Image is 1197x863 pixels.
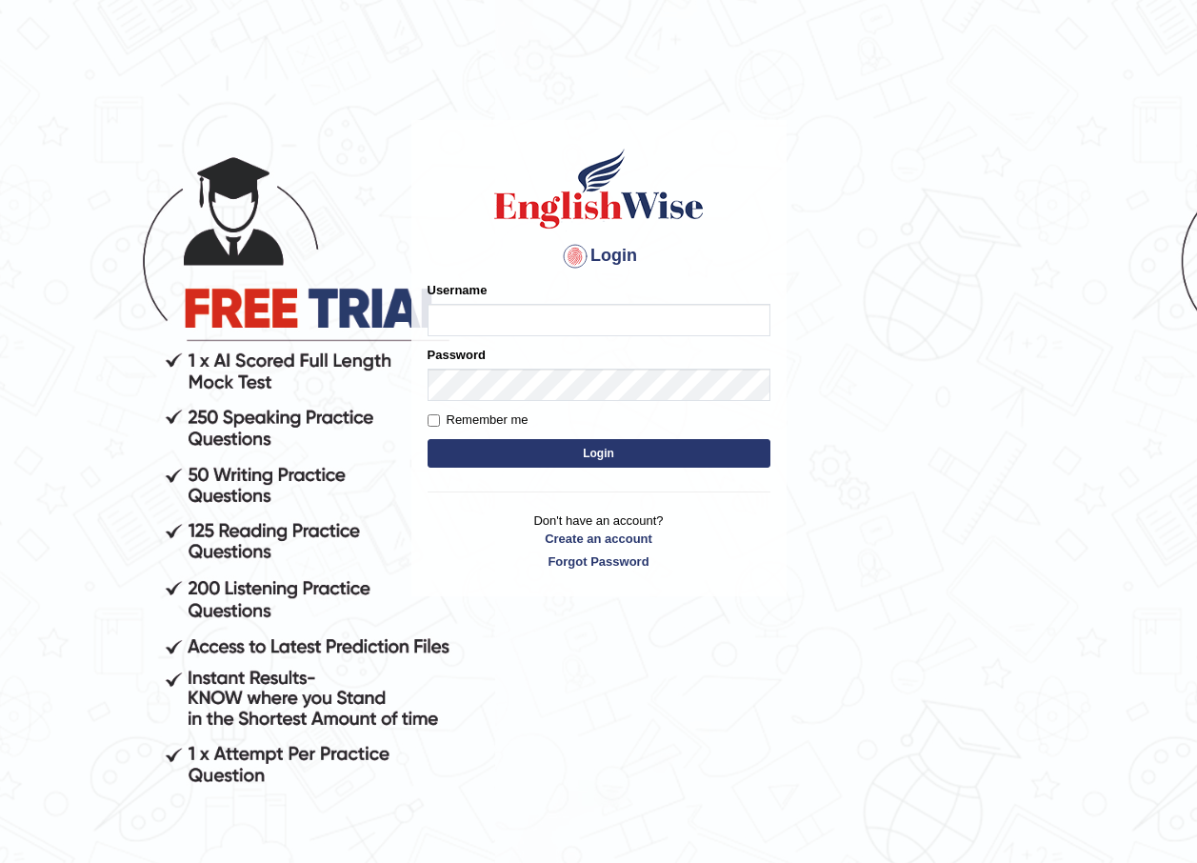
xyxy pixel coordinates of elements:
label: Username [428,281,488,299]
a: Create an account [428,530,770,548]
button: Login [428,439,770,468]
p: Don't have an account? [428,512,770,571]
h4: Login [428,241,770,271]
label: Password [428,346,486,364]
input: Remember me [428,414,440,427]
img: Logo of English Wise sign in for intelligent practice with AI [490,146,708,231]
a: Forgot Password [428,552,770,571]
label: Remember me [428,411,529,430]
